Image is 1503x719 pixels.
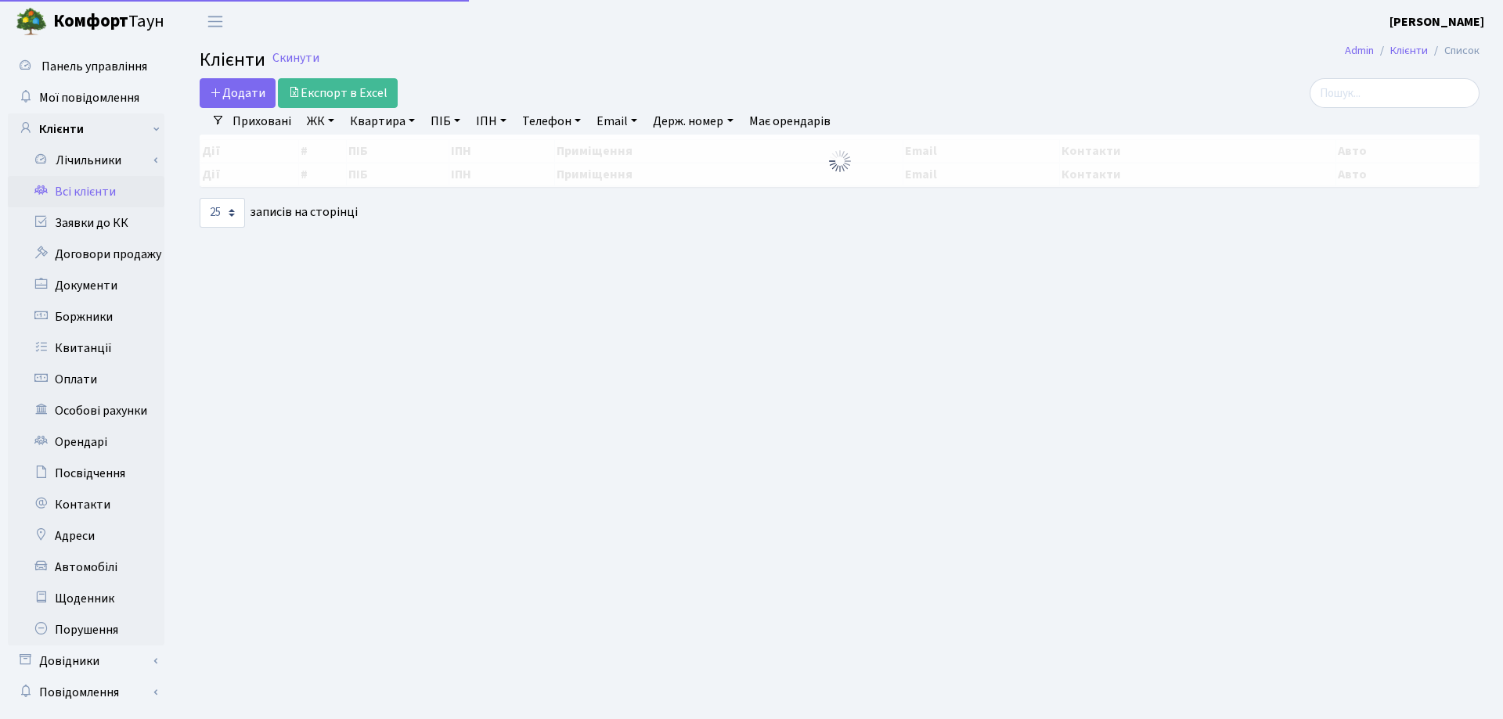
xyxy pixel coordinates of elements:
[226,108,297,135] a: Приховані
[210,84,265,102] span: Додати
[272,51,319,66] a: Скинути
[827,149,852,174] img: Обробка...
[200,78,276,108] a: Додати
[16,6,47,38] img: logo.png
[1390,42,1428,59] a: Клієнти
[8,364,164,395] a: Оплати
[8,677,164,708] a: Повідомлення
[1428,42,1480,59] li: Список
[8,520,164,552] a: Адреси
[8,333,164,364] a: Квитанції
[278,78,398,108] a: Експорт в Excel
[53,9,164,35] span: Таун
[1310,78,1480,108] input: Пошук...
[8,207,164,239] a: Заявки до КК
[8,176,164,207] a: Всі клієнти
[18,145,164,176] a: Лічильники
[196,9,235,34] button: Переключити навігацію
[1321,34,1503,67] nav: breadcrumb
[200,198,358,228] label: записів на сторінці
[200,198,245,228] select: записів на сторінці
[470,108,513,135] a: ІПН
[743,108,837,135] a: Має орендарів
[8,458,164,489] a: Посвідчення
[301,108,341,135] a: ЖК
[8,301,164,333] a: Боржники
[344,108,421,135] a: Квартира
[8,645,164,677] a: Довідники
[8,239,164,270] a: Договори продажу
[424,108,467,135] a: ПІБ
[590,108,643,135] a: Email
[8,270,164,301] a: Документи
[8,426,164,458] a: Орендарі
[8,113,164,145] a: Клієнти
[8,489,164,520] a: Контакти
[8,583,164,614] a: Щоденник
[1389,13,1484,31] a: [PERSON_NAME]
[647,108,739,135] a: Держ. номер
[39,89,139,106] span: Мої повідомлення
[516,108,587,135] a: Телефон
[8,552,164,583] a: Автомобілі
[8,395,164,426] a: Особові рахунки
[8,51,164,82] a: Панель управління
[53,9,128,34] b: Комфорт
[41,58,147,75] span: Панель управління
[8,82,164,113] a: Мої повідомлення
[1345,42,1374,59] a: Admin
[200,46,265,74] span: Клієнти
[8,614,164,645] a: Порушення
